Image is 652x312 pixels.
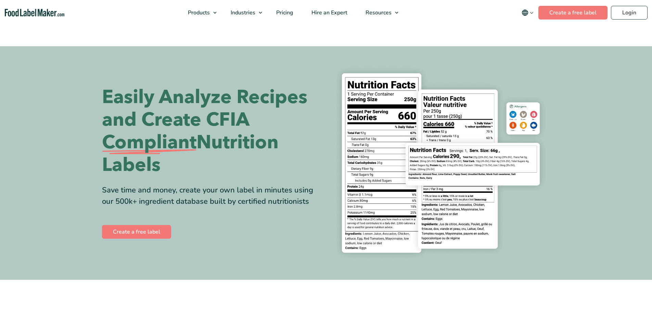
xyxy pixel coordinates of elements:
[363,9,392,16] span: Resources
[102,225,171,239] a: Create a free label
[611,6,648,20] a: Login
[274,9,294,16] span: Pricing
[186,9,210,16] span: Products
[102,86,321,176] h1: Easily Analyze Recipes and Create CFIA Nutrition Labels
[102,131,196,154] span: Compliant
[309,9,348,16] span: Hire an Expert
[102,185,321,207] div: Save time and money, create your own label in minutes using our 500k+ ingredient database built b...
[229,9,256,16] span: Industries
[538,6,608,20] a: Create a free label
